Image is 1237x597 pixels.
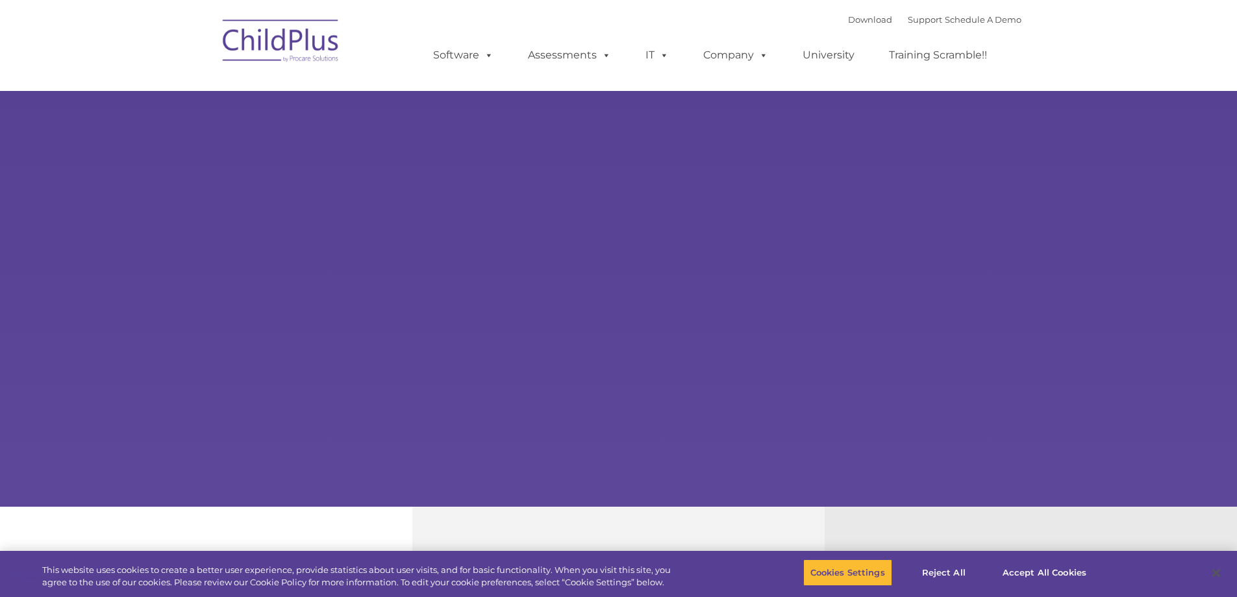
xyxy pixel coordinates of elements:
a: Assessments [515,42,624,68]
a: Schedule A Demo [945,14,1021,25]
div: This website uses cookies to create a better user experience, provide statistics about user visit... [42,564,681,589]
a: Software [420,42,506,68]
img: ChildPlus by Procare Solutions [216,10,346,75]
a: IT [632,42,682,68]
button: Close [1202,559,1231,587]
a: Company [690,42,781,68]
a: Support [908,14,942,25]
a: Training Scramble!! [876,42,1000,68]
font: | [848,14,1021,25]
a: Download [848,14,892,25]
button: Accept All Cookies [995,559,1093,587]
button: Cookies Settings [803,559,892,587]
a: University [790,42,868,68]
button: Reject All [903,559,984,587]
